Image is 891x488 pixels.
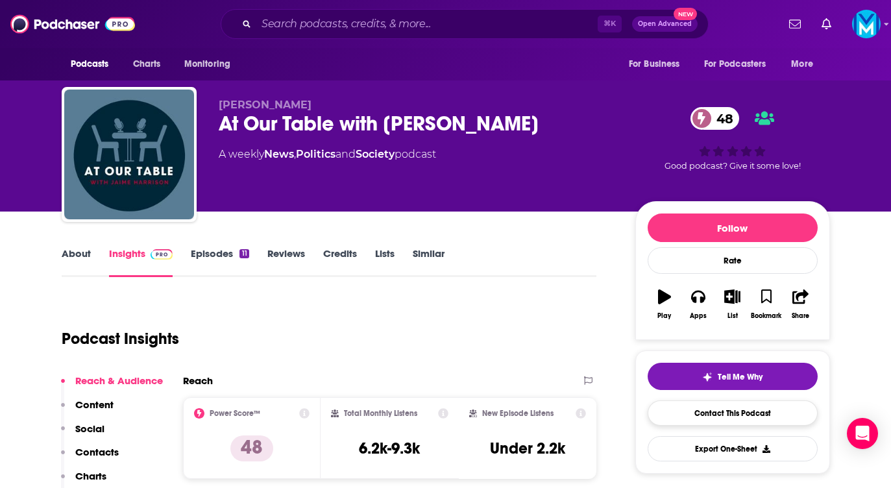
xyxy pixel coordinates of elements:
div: Bookmark [751,312,781,320]
a: Similar [413,247,445,277]
div: Open Intercom Messenger [847,418,878,449]
a: News [264,148,294,160]
span: ⌘ K [598,16,622,32]
img: User Profile [852,10,881,38]
span: 48 [703,107,740,130]
button: Follow [648,213,818,242]
span: Good podcast? Give it some love! [665,161,801,171]
button: open menu [696,52,785,77]
span: For Business [629,55,680,73]
span: [PERSON_NAME] [219,99,311,111]
p: Content [75,398,114,411]
p: Contacts [75,446,119,458]
a: 48 [690,107,740,130]
p: Social [75,422,104,435]
button: Show profile menu [852,10,881,38]
button: Reach & Audience [61,374,163,398]
button: Apps [681,281,715,328]
h1: Podcast Insights [62,329,179,348]
span: and [336,148,356,160]
p: Charts [75,470,106,482]
h2: New Episode Listens [482,409,554,418]
a: Politics [296,148,336,160]
span: , [294,148,296,160]
img: At Our Table with Jaime Harrison [64,90,194,219]
div: Search podcasts, credits, & more... [221,9,709,39]
input: Search podcasts, credits, & more... [256,14,598,34]
span: New [674,8,697,20]
div: List [727,312,738,320]
img: tell me why sparkle [702,372,713,382]
div: Play [657,312,671,320]
span: Tell Me Why [718,372,763,382]
a: Lists [375,247,395,277]
a: Reviews [267,247,305,277]
h3: 6.2k-9.3k [359,439,420,458]
span: Charts [133,55,161,73]
button: Play [648,281,681,328]
a: About [62,247,91,277]
p: 48 [230,435,273,461]
button: Social [61,422,104,446]
h2: Power Score™ [210,409,260,418]
img: Podchaser - Follow, Share and Rate Podcasts [10,12,135,36]
a: InsightsPodchaser Pro [109,247,173,277]
a: Show notifications dropdown [784,13,806,35]
h2: Reach [183,374,213,387]
button: open menu [620,52,696,77]
span: For Podcasters [704,55,766,73]
button: Bookmark [750,281,783,328]
div: 11 [239,249,249,258]
div: A weekly podcast [219,147,436,162]
div: Share [792,312,809,320]
button: open menu [175,52,247,77]
span: More [791,55,813,73]
button: List [715,281,749,328]
p: Reach & Audience [75,374,163,387]
button: open menu [782,52,829,77]
button: tell me why sparkleTell Me Why [648,363,818,390]
div: 48Good podcast? Give it some love! [635,99,830,179]
span: Open Advanced [638,21,692,27]
span: Logged in as katepacholek [852,10,881,38]
a: Society [356,148,395,160]
button: Export One-Sheet [648,436,818,461]
a: Show notifications dropdown [816,13,836,35]
a: Contact This Podcast [648,400,818,426]
a: Charts [125,52,169,77]
h3: Under 2.2k [490,439,565,458]
a: Episodes11 [191,247,249,277]
span: Podcasts [71,55,109,73]
a: Credits [323,247,357,277]
h2: Total Monthly Listens [344,409,417,418]
button: open menu [62,52,126,77]
span: Monitoring [184,55,230,73]
button: Open AdvancedNew [632,16,698,32]
img: Podchaser Pro [151,249,173,260]
button: Content [61,398,114,422]
button: Share [783,281,817,328]
div: Rate [648,247,818,274]
div: Apps [690,312,707,320]
button: Contacts [61,446,119,470]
